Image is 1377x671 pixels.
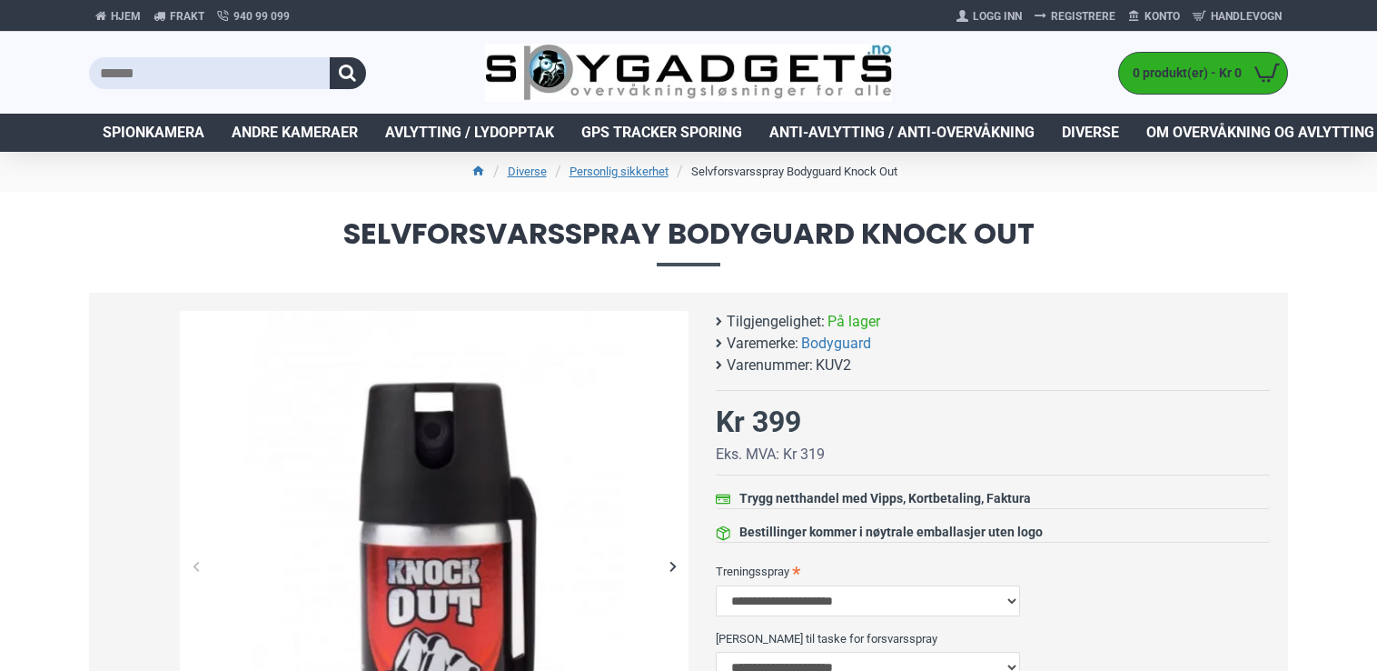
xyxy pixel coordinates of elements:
div: Next slide [657,550,688,582]
span: Spionkamera [103,122,204,144]
span: 0 produkt(er) - Kr 0 [1119,64,1246,83]
b: Varenummer: [727,355,813,376]
span: GPS Tracker Sporing [581,122,742,144]
span: Frakt [170,8,204,25]
a: Registrere [1028,2,1122,31]
a: Konto [1122,2,1186,31]
label: Treningsspray [716,556,1270,586]
a: Handlevogn [1186,2,1288,31]
div: Previous slide [180,550,212,582]
b: Tilgjengelighet: [727,311,825,333]
a: Diverse [1048,114,1133,152]
img: SpyGadgets.no [485,44,893,103]
a: Andre kameraer [218,114,371,152]
span: Logg Inn [973,8,1022,25]
label: [PERSON_NAME] til taske for forsvarsspray [716,624,1270,653]
span: På lager [827,311,880,333]
span: Selvforsvarsspray Bodyguard Knock Out [89,219,1288,265]
span: Andre kameraer [232,122,358,144]
span: Registrere [1051,8,1115,25]
a: Personlig sikkerhet [570,163,669,181]
a: Avlytting / Lydopptak [371,114,568,152]
a: Spionkamera [89,114,218,152]
a: Logg Inn [950,2,1028,31]
div: Trygg netthandel med Vipps, Kortbetaling, Faktura [739,489,1031,508]
span: KUV2 [816,355,851,376]
div: Kr 399 [716,400,801,444]
span: Konto [1144,8,1180,25]
span: Anti-avlytting / Anti-overvåkning [769,122,1035,144]
span: Handlevogn [1211,8,1282,25]
span: Hjem [111,8,141,25]
a: GPS Tracker Sporing [568,114,756,152]
span: 940 99 099 [233,8,290,25]
div: Bestillinger kommer i nøytrale emballasjer uten logo [739,523,1043,542]
a: Bodyguard [801,333,871,355]
span: Avlytting / Lydopptak [385,122,554,144]
a: Diverse [508,163,547,181]
a: Anti-avlytting / Anti-overvåkning [756,114,1048,152]
b: Varemerke: [727,333,798,355]
a: 0 produkt(er) - Kr 0 [1119,53,1287,94]
span: Diverse [1062,122,1119,144]
span: Om overvåkning og avlytting [1146,122,1374,144]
